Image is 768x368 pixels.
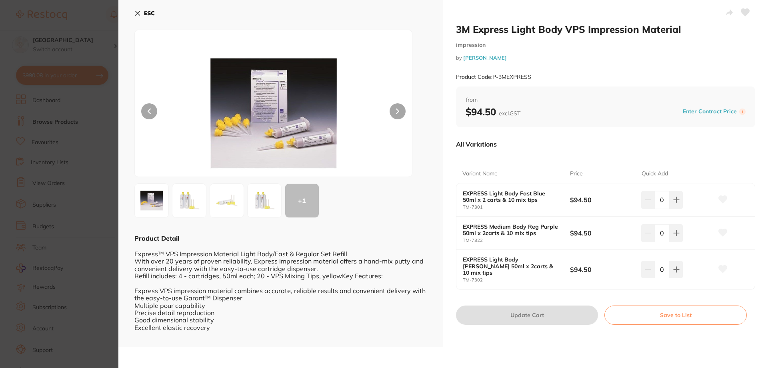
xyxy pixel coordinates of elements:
[137,186,166,215] img: LTczMjIuanBlZw
[250,186,279,215] img: MDEuanBn
[456,74,531,80] small: Product Code: P-3MEXPRESS
[456,42,755,48] small: impression
[570,170,583,178] p: Price
[456,23,755,35] h2: 3M Express Light Body VPS Impression Material
[570,229,634,237] b: $94.50
[462,170,498,178] p: Variant Name
[190,50,357,177] img: LTczMjIuanBlZw
[680,108,739,115] button: Enter Contract Price
[499,110,520,117] span: excl. GST
[463,256,559,275] b: EXPRESS Light Body [PERSON_NAME] 50ml x 2carts & 10 mix tips
[285,183,319,218] button: +1
[456,140,497,148] p: All Variations
[463,223,559,236] b: EXPRESS Medium Body Reg Purple 50ml x 2carts & 10 mix tips
[463,190,559,203] b: EXPRESS Light Body Fast Blue 50ml x 2 carts & 10 mix tips
[463,54,507,61] a: [PERSON_NAME]
[570,195,634,204] b: $94.50
[285,184,319,217] div: + 1
[456,306,598,325] button: Update Cart
[466,106,520,118] b: $94.50
[134,234,179,242] b: Product Detail
[642,170,668,178] p: Quick Add
[463,278,570,283] small: TM-7302
[604,306,747,325] button: Save to List
[134,6,155,20] button: ESC
[456,55,755,61] small: by
[175,186,204,215] img: MDEuanBn
[739,109,746,115] label: i
[463,205,570,210] small: TM-7301
[466,96,746,104] span: from
[212,186,241,215] img: MDIuanBn
[463,238,570,243] small: TM-7322
[570,265,634,274] b: $94.50
[134,243,427,338] div: Express™ VPS Impression Material Light Body/Fast & Regular Set Refill With over 20 years of prove...
[144,10,155,17] b: ESC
